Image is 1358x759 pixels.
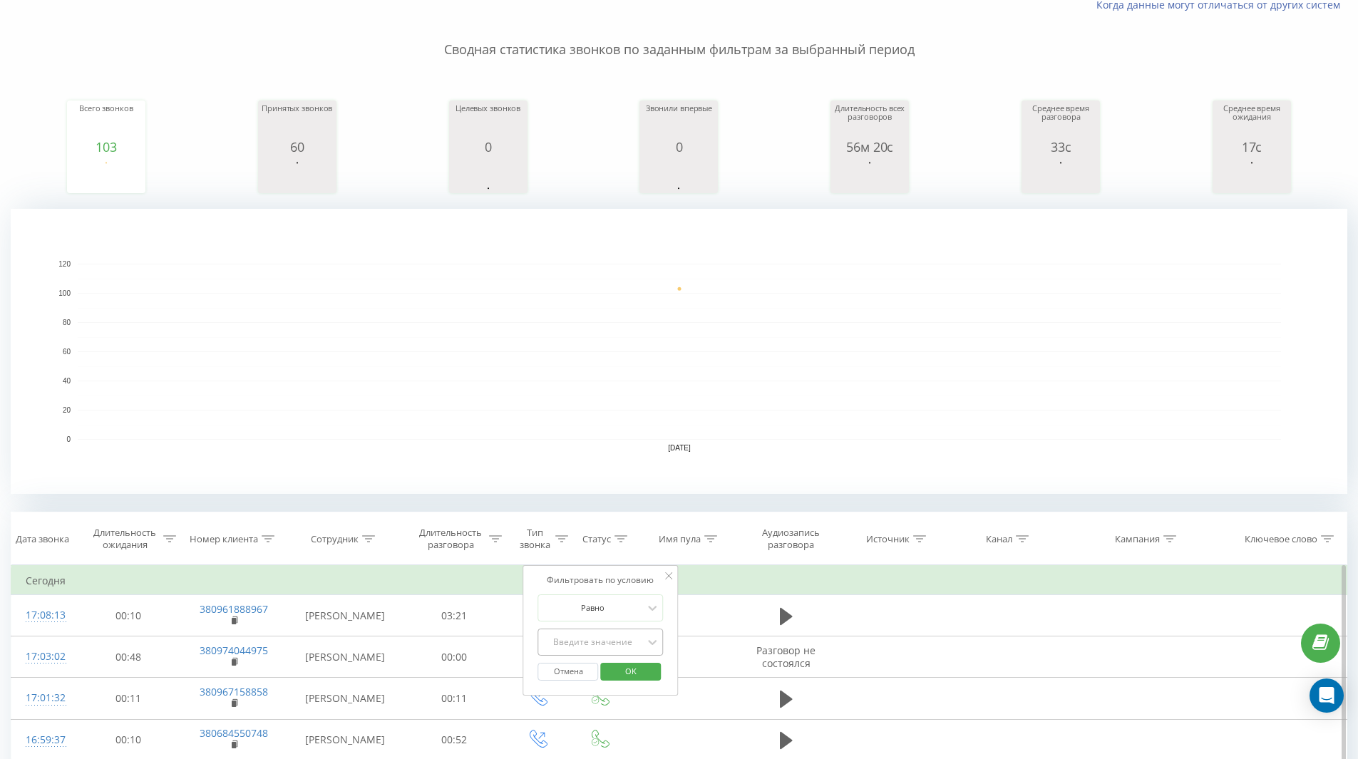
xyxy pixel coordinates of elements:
[63,406,71,414] text: 20
[403,595,506,636] td: 03:21
[600,663,661,681] button: OK
[311,533,359,545] div: Сотрудник
[416,527,486,551] div: Длительность разговора
[749,527,832,551] div: Аудиозапись разговора
[643,154,714,197] svg: A chart.
[200,685,268,698] a: 380967158858
[1245,533,1317,545] div: Ключевое слово
[659,533,701,545] div: Имя пула
[71,104,142,140] div: Всего звонков
[1216,154,1287,197] svg: A chart.
[453,104,524,140] div: Целевых звонков
[71,154,142,197] svg: A chart.
[262,104,333,140] div: Принятых звонков
[866,533,910,545] div: Источник
[26,643,63,671] div: 17:03:02
[834,104,905,140] div: Длительность всех разговоров
[1216,140,1287,154] div: 17с
[453,154,524,197] svg: A chart.
[1025,104,1096,140] div: Среднее время разговора
[453,140,524,154] div: 0
[200,644,268,657] a: 380974044975
[403,678,506,719] td: 00:11
[538,663,599,681] button: Отмена
[90,527,160,551] div: Длительность ожидания
[77,636,180,678] td: 00:48
[986,533,1012,545] div: Канал
[77,595,180,636] td: 00:10
[262,154,333,197] svg: A chart.
[542,636,644,648] div: Введите значение
[26,684,63,712] div: 17:01:32
[77,678,180,719] td: 00:11
[1115,533,1160,545] div: Кампания
[287,636,403,678] td: [PERSON_NAME]
[538,573,664,587] div: Фильтровать по условию
[58,289,71,297] text: 100
[71,140,142,154] div: 103
[582,533,611,545] div: Статус
[287,678,403,719] td: [PERSON_NAME]
[668,444,691,452] text: [DATE]
[834,140,905,154] div: 56м 20с
[756,644,816,670] span: Разговор не состоялся
[200,726,268,740] a: 380684550748
[518,527,552,551] div: Тип звонка
[63,348,71,356] text: 60
[1025,140,1096,154] div: 33с
[643,104,714,140] div: Звонили впервые
[643,140,714,154] div: 0
[262,140,333,154] div: 60
[11,12,1347,59] p: Сводная статистика звонков по заданным фильтрам за выбранный период
[403,636,506,678] td: 00:00
[834,154,905,197] svg: A chart.
[287,595,403,636] td: [PERSON_NAME]
[1310,678,1344,713] div: Open Intercom Messenger
[611,660,651,682] span: OK
[58,260,71,268] text: 120
[1216,104,1287,140] div: Среднее время ожидания
[26,601,63,629] div: 17:08:13
[63,319,71,326] text: 80
[200,602,268,616] a: 380961888967
[1025,154,1096,197] svg: A chart.
[26,726,63,754] div: 16:59:37
[11,209,1347,494] svg: A chart.
[11,567,1347,595] td: Сегодня
[16,533,69,545] div: Дата звонка
[190,533,258,545] div: Номер клиента
[66,435,71,443] text: 0
[63,377,71,385] text: 40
